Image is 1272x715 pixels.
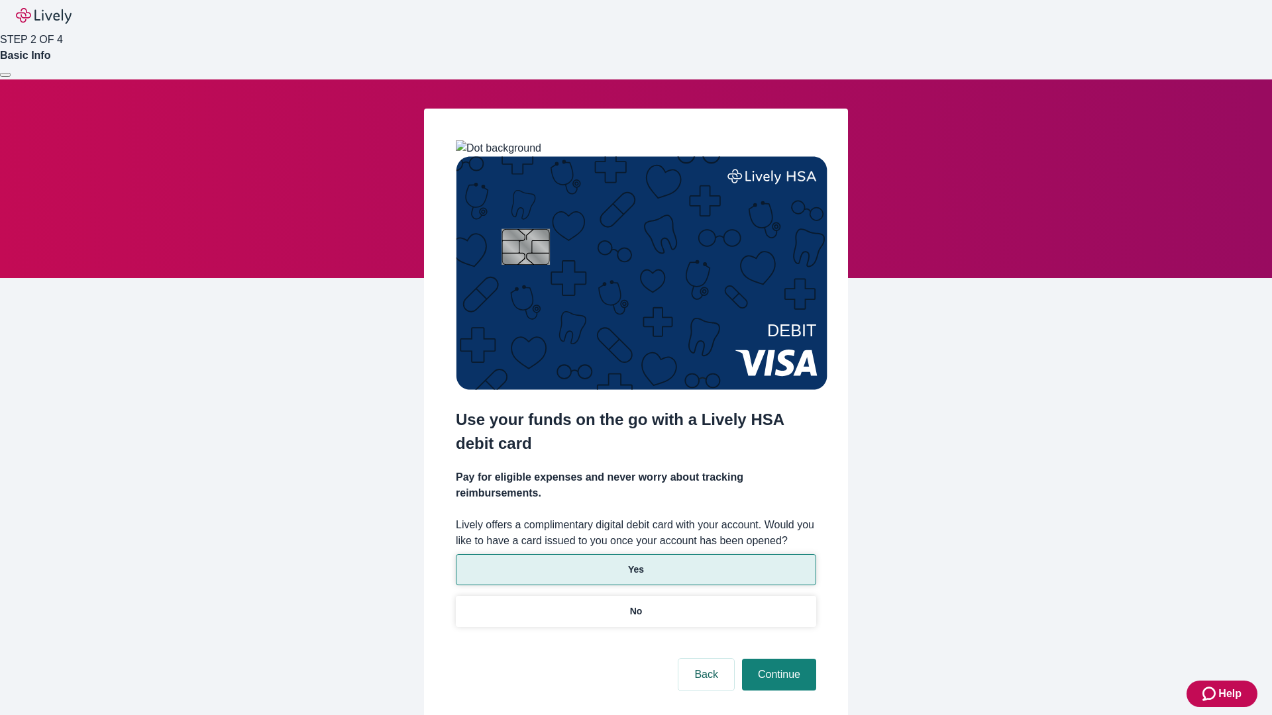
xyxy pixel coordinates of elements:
[456,469,816,501] h4: Pay for eligible expenses and never worry about tracking reimbursements.
[456,140,541,156] img: Dot background
[628,563,644,577] p: Yes
[456,517,816,549] label: Lively offers a complimentary digital debit card with your account. Would you like to have a card...
[1187,681,1257,707] button: Zendesk support iconHelp
[1218,686,1242,702] span: Help
[456,408,816,455] h2: Use your funds on the go with a Lively HSA debit card
[456,554,816,585] button: Yes
[742,659,816,691] button: Continue
[456,156,827,390] img: Debit card
[16,8,72,24] img: Lively
[630,604,643,618] p: No
[1202,686,1218,702] svg: Zendesk support icon
[678,659,734,691] button: Back
[456,596,816,627] button: No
